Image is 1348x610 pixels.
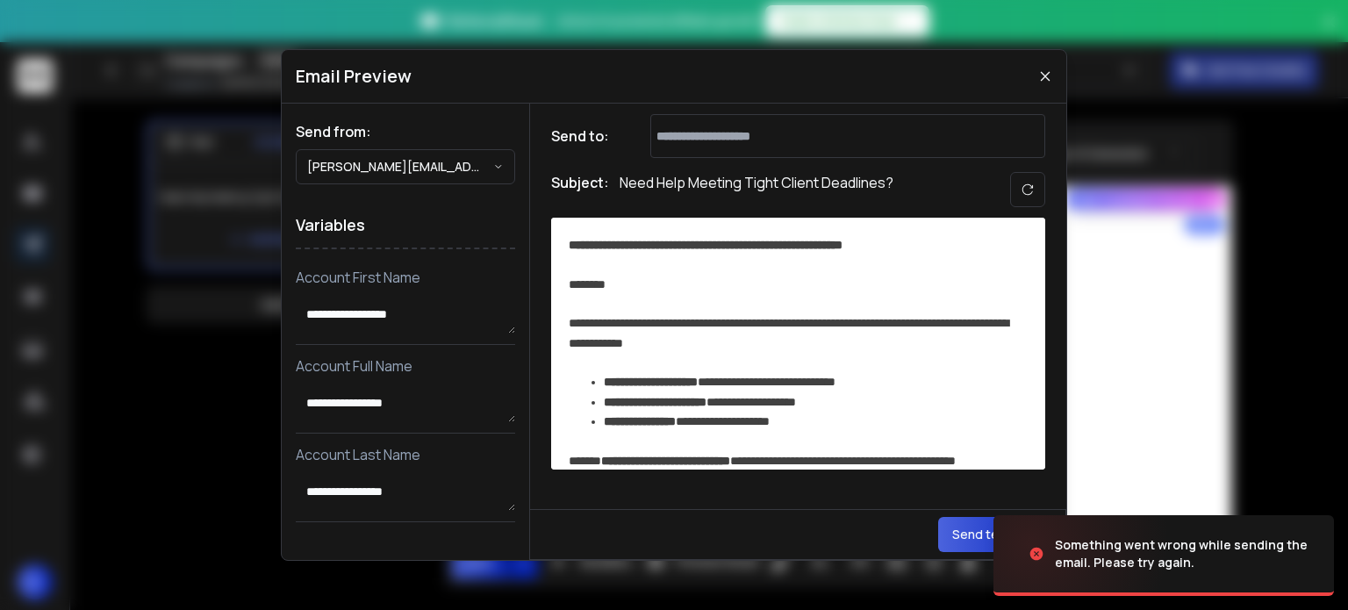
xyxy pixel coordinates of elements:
h1: Send from: [296,121,515,142]
h1: Email Preview [296,64,412,89]
button: Send test email [938,517,1058,552]
p: Account Full Name [296,355,515,377]
p: Account First Name [296,267,515,288]
p: [PERSON_NAME][EMAIL_ADDRESS][DOMAIN_NAME] [307,158,493,176]
h1: Send to: [551,126,621,147]
p: Need Help Meeting Tight Client Deadlines? [620,172,893,207]
p: Account Last Name [296,444,515,465]
h1: Variables [296,202,515,249]
div: Something went wrong while sending the email. Please try again. [1055,536,1313,571]
h1: Subject: [551,172,609,207]
img: image [993,506,1169,601]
